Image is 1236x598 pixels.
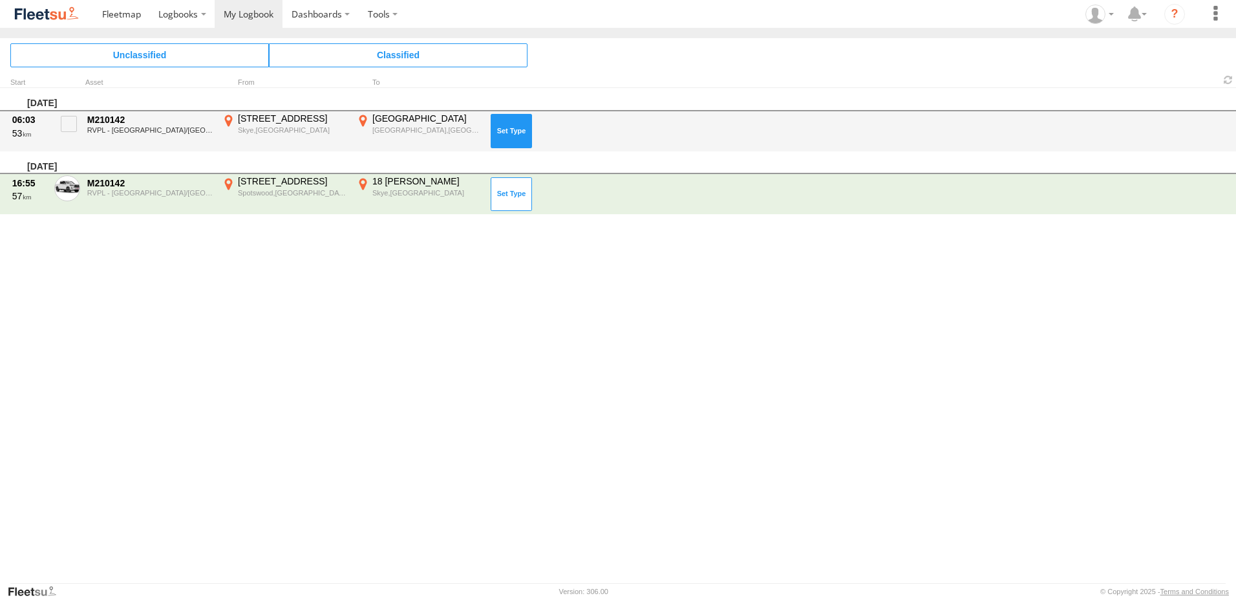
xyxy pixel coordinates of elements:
[354,113,484,150] label: Click to View Event Location
[85,80,215,86] div: Asset
[12,114,47,126] div: 06:03
[87,177,213,189] div: M210142
[87,126,213,134] div: RVPL - [GEOGRAPHIC_DATA]/[GEOGRAPHIC_DATA]/[GEOGRAPHIC_DATA]
[10,43,269,67] span: Click to view Unclassified Trips
[87,114,213,126] div: M210142
[220,175,349,213] label: Click to View Event Location
[372,175,482,187] div: 18 [PERSON_NAME]
[1081,5,1118,24] div: Anthony Winton
[12,127,47,139] div: 53
[87,189,213,197] div: RVPL - [GEOGRAPHIC_DATA]/[GEOGRAPHIC_DATA]/[GEOGRAPHIC_DATA]
[13,5,80,23] img: fleetsu-logo-horizontal.svg
[354,80,484,86] div: To
[1220,74,1236,86] span: Refresh
[12,177,47,189] div: 16:55
[372,126,482,135] div: [GEOGRAPHIC_DATA],[GEOGRAPHIC_DATA]
[491,114,532,148] button: Click to Set
[238,113,347,124] div: [STREET_ADDRESS]
[372,113,482,124] div: [GEOGRAPHIC_DATA]
[238,126,347,135] div: Skye,[GEOGRAPHIC_DATA]
[220,113,349,150] label: Click to View Event Location
[1164,4,1185,25] i: ?
[7,585,67,598] a: Visit our Website
[1100,588,1229,595] div: © Copyright 2025 -
[491,177,532,211] button: Click to Set
[10,80,49,86] div: Click to Sort
[238,188,347,197] div: Spotswood,[GEOGRAPHIC_DATA]
[354,175,484,213] label: Click to View Event Location
[238,175,347,187] div: [STREET_ADDRESS]
[220,80,349,86] div: From
[559,588,608,595] div: Version: 306.00
[269,43,527,67] span: Click to view Classified Trips
[1160,588,1229,595] a: Terms and Conditions
[372,188,482,197] div: Skye,[GEOGRAPHIC_DATA]
[12,190,47,202] div: 57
